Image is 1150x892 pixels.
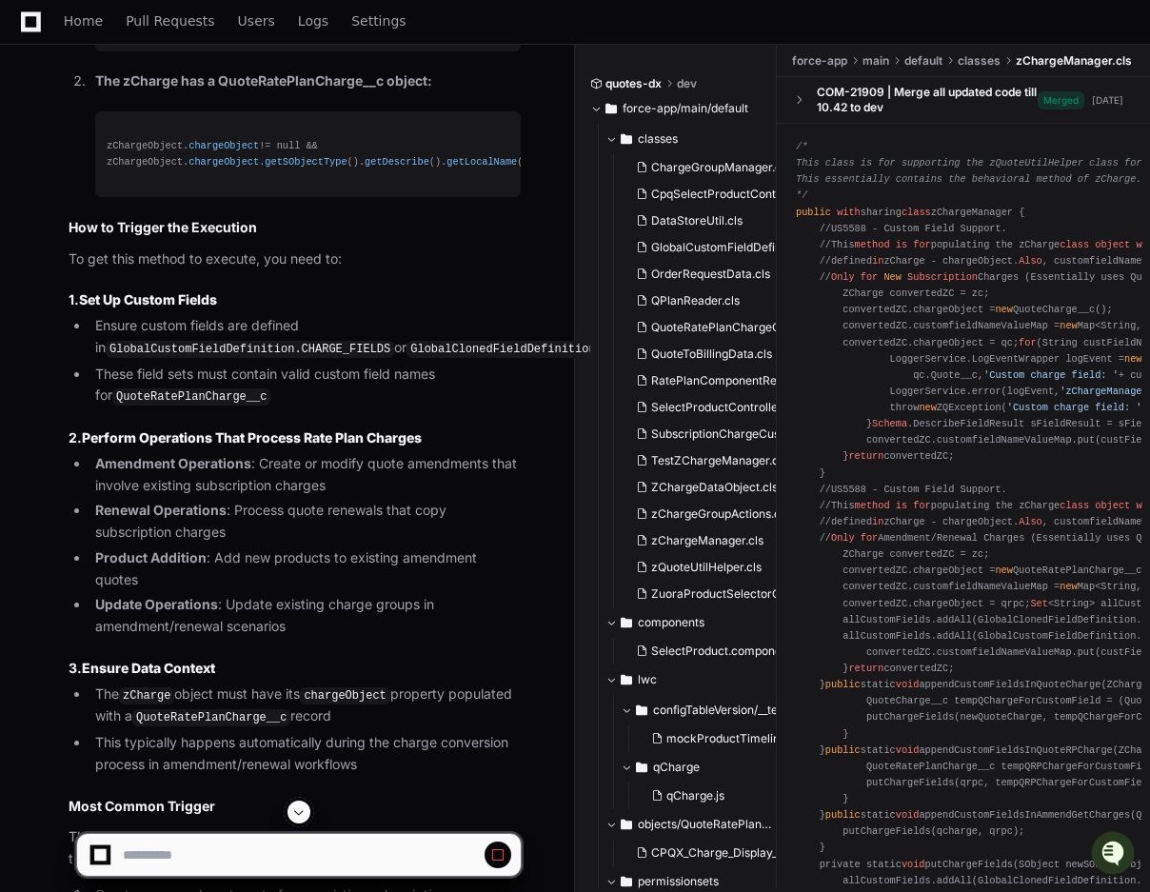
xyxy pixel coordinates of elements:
span: class [1060,500,1089,511]
li: The object must have its property populated with a record [89,684,521,728]
span: New [883,271,901,283]
li: : Process quote renewals that copy subscription charges [89,500,521,544]
button: mockProductTimeline.json [644,725,797,752]
span: in [872,516,883,527]
code: QuoteRatePlanCharge__c [132,709,290,726]
span: new [919,402,936,413]
span: public [825,744,861,756]
button: Start new chat [324,148,347,170]
span: Set [1030,598,1047,609]
strong: The zCharge has a QuoteRatePlanCharge__c object: [95,72,432,89]
li: : Update existing charge groups in amendment/renewal scenarios [89,594,521,638]
span: Pull Requests [126,15,214,27]
span: Merged [1038,91,1084,109]
span: object [1095,500,1130,511]
button: force-app/main/default [590,93,763,124]
div: [DATE] [1092,93,1123,108]
svg: Directory [621,128,632,150]
button: zChargeManager.cls [628,527,782,554]
span: SelectProduct.component [651,644,792,659]
span: zChargeManager.cls [651,533,763,548]
p: To get this method to execute, you need to: [69,248,521,270]
span: return [848,663,883,674]
span: OrderRequestData.cls [651,267,770,282]
h3: 2. [69,428,521,447]
strong: Renewal Operations [95,502,227,518]
span: .getLocalName [441,156,517,168]
span: ZChargeDataObject.cls [651,480,778,495]
button: DataStoreUtil.cls [628,208,782,234]
span: Also [1019,516,1042,527]
button: lwc [605,664,778,695]
button: RatePlanComponentRemoter.cls [628,367,782,394]
iframe: Open customer support [1089,829,1140,881]
span: RatePlanComponentRemoter.cls [651,373,826,388]
svg: Directory [605,97,617,120]
span: zChargeGroupActions.cls [651,506,789,522]
span: dev [677,76,697,91]
span: DataStoreUtil.cls [651,213,743,228]
span: TestZChargeManager.cls [651,453,787,468]
div: Welcome [19,76,347,107]
span: classes [638,131,678,147]
span: public [796,207,831,218]
span: in [872,255,883,267]
span: .chargeObject [183,140,259,151]
code: zCharge [119,687,174,704]
span: SubscriptionChargeCustomFieldManager.cls [651,426,892,442]
span: main [862,53,889,69]
button: ChargeGroupManager.cls [628,154,782,181]
li: Ensure custom fields are defined in or [89,315,521,359]
div: COM-21909 | Merge all updated code till 10.42 to dev [817,85,1038,115]
button: OrderRequestData.cls [628,261,782,287]
button: components [605,607,778,638]
svg: Directory [621,668,632,691]
span: force-app [792,53,847,69]
span: void [896,744,920,756]
span: new [1060,581,1077,592]
code: QuoteRatePlanCharge__c [112,388,270,406]
span: qCharge [653,760,700,775]
span: void [896,679,920,690]
span: 'Custom charge field: ' [1007,402,1142,413]
span: force-app/main/default [623,101,748,116]
code: chargeObject [300,687,389,704]
button: configTableVersion/__tests__/data [621,695,793,725]
span: Logs [298,15,328,27]
h3: 1. [69,290,521,309]
li: : Add new products to existing amendment quotes [89,547,521,591]
div: zChargeObject != null && zChargeObject () () () == [107,138,509,170]
span: class [1060,239,1089,250]
span: zChargeManager.cls [1016,53,1132,69]
button: QuoteToBillingData.cls [628,341,782,367]
span: qCharge.js [666,788,724,803]
div: Start new chat [65,142,312,161]
button: CpqSelectProductController.cls [628,181,782,208]
li: These field sets must contain valid custom field names for [89,364,521,407]
button: SelectProduct.component [628,638,782,664]
svg: Directory [636,699,647,722]
img: 1756235613930-3d25f9e4-fa56-45dd-b3ad-e072dfbd1548 [19,142,53,176]
button: QPlanReader.cls [628,287,782,314]
button: qCharge.js [644,783,782,809]
h2: Most Common Trigger [69,797,521,816]
span: Users [238,15,275,27]
span: quotes-dx [605,76,662,91]
span: .getDescribe [359,156,429,168]
span: for [861,532,878,544]
button: GlobalCustomFieldDefinition.cls [628,234,782,261]
span: return [848,450,883,462]
code: GlobalCustomFieldDefinition.CHARGE_FIELDS [106,341,394,358]
button: zQuoteUtilHelper.cls [628,554,782,581]
span: new [1060,320,1077,331]
span: for [913,500,930,511]
button: QuoteRatePlanChargeObjectManager.cls [628,314,782,341]
span: components [638,615,704,630]
span: for [861,271,878,283]
button: TestZChargeManager.cls [628,447,782,474]
span: 'Custom charge field: ' [983,369,1119,381]
span: Settings [351,15,406,27]
button: classes [605,124,778,154]
span: Home [64,15,103,27]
